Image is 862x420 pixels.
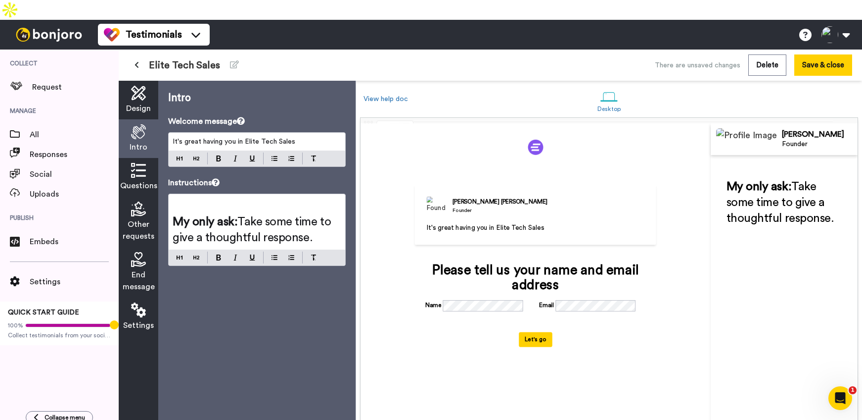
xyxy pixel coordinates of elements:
div: [PERSON_NAME] [782,130,857,139]
span: My only ask: [726,181,791,193]
img: underline-mark.svg [249,156,255,161]
label: Name [425,301,442,310]
p: Welcome message [168,115,346,127]
span: Design [126,103,151,114]
p: Intro [168,91,346,105]
span: My only ask: [173,216,237,228]
img: bold-mark.svg [216,255,221,261]
img: italic-mark.svg [233,255,237,261]
button: Let's go [519,332,552,347]
span: Settings [30,276,119,288]
div: Founder [453,207,547,214]
p: Instructions [168,177,346,189]
img: heading-two-block.svg [193,155,199,162]
span: Social [30,168,119,180]
div: Please tell us your name and email address [425,263,646,293]
img: bj-logo-header-white.svg [12,28,86,42]
div: Founder [782,140,857,149]
span: Settings [123,319,154,331]
img: numbered-block.svg [288,155,294,162]
img: numbered-block.svg [288,254,294,262]
span: It's great having you in Elite Tech Sales [427,224,544,231]
div: Desktop [597,105,621,112]
span: Questions [120,180,157,192]
button: Delete [748,54,786,76]
span: Elite Tech Sales [149,58,220,72]
span: 1 [849,386,857,394]
span: QUICK START GUIDE [8,309,79,316]
span: Uploads [30,188,119,200]
span: All [30,129,119,141]
span: Request [32,81,119,93]
div: Tooltip anchor [110,320,119,329]
span: End message [123,269,155,293]
img: bulleted-block.svg [272,155,277,162]
span: Take some time to give a thoughtful response. [726,181,834,224]
span: Intro [130,141,147,153]
button: Save & close [794,54,852,76]
span: It's great having you in Elite Tech Sales [173,138,295,145]
img: heading-two-block.svg [193,254,199,262]
img: heading-one-block.svg [177,254,182,262]
img: bulleted-block.svg [272,254,277,262]
img: bold-mark.svg [216,156,221,161]
a: Desktop [592,83,626,117]
span: Collect testimonials from your socials [8,331,111,339]
img: clear-format.svg [311,156,317,161]
label: Email [539,301,554,310]
img: heading-one-block.svg [177,155,182,162]
iframe: Intercom live chat [828,386,852,410]
a: View help doc [363,96,408,103]
img: Profile Image [716,128,777,142]
div: There are unsaved changes [655,60,740,70]
span: Take some time to give a thoughtful response. [173,216,334,244]
img: clear-format.svg [311,255,317,261]
img: underline-mark.svg [249,255,255,261]
span: Embeds [30,236,119,248]
span: Responses [30,149,119,160]
img: tm-color.svg [104,27,120,43]
img: a14eeb34-b182-4977-9b06-29e6ad35a084 [528,139,544,155]
div: [PERSON_NAME] [PERSON_NAME] [453,198,547,207]
img: italic-mark.svg [233,156,237,161]
span: Other requests [123,218,154,242]
span: Testimonials [126,28,182,42]
img: Founder [427,197,446,215]
span: 100% [8,321,23,329]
